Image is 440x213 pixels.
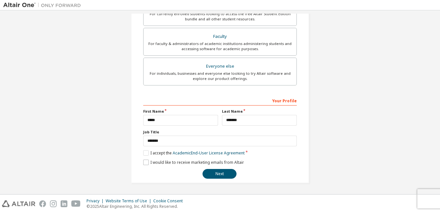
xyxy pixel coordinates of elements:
[147,11,293,22] div: For currently enrolled students looking to access the free Altair Student Edition bundle and all ...
[143,150,245,156] label: I accept the
[143,129,297,135] label: Job Title
[143,109,218,114] label: First Name
[39,200,46,207] img: facebook.svg
[50,200,57,207] img: instagram.svg
[71,200,81,207] img: youtube.svg
[222,109,297,114] label: Last Name
[147,32,293,41] div: Faculty
[147,62,293,71] div: Everyone else
[87,204,187,209] p: © 2025 Altair Engineering, Inc. All Rights Reserved.
[147,71,293,81] div: For individuals, businesses and everyone else looking to try Altair software and explore our prod...
[143,95,297,106] div: Your Profile
[173,150,245,156] a: Academic End-User License Agreement
[147,41,293,51] div: For faculty & administrators of academic institutions administering students and accessing softwa...
[2,200,35,207] img: altair_logo.svg
[106,198,153,204] div: Website Terms of Use
[61,200,67,207] img: linkedin.svg
[153,198,187,204] div: Cookie Consent
[203,169,237,179] button: Next
[87,198,106,204] div: Privacy
[3,2,84,8] img: Altair One
[143,160,244,165] label: I would like to receive marketing emails from Altair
